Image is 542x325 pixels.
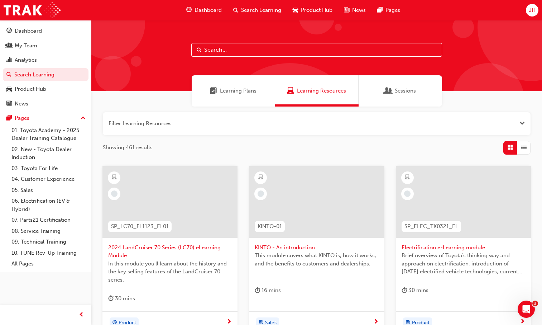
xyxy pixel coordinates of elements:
[344,6,349,15] span: news-icon
[255,244,378,252] span: KINTO - An introduction
[6,72,11,78] span: search-icon
[255,286,260,295] span: duration-icon
[15,100,28,108] div: News
[3,68,88,81] a: Search Learning
[395,87,416,95] span: Sessions
[508,143,513,152] span: Grid
[258,222,282,231] span: KINTO-01
[404,222,458,231] span: SP_ELEC_TK0321_EL
[108,294,135,303] div: 30 mins
[81,114,86,123] span: up-icon
[402,286,407,295] span: duration-icon
[181,3,227,18] a: guage-iconDashboard
[519,119,525,128] button: Open the filter
[197,46,202,54] span: Search
[233,6,238,15] span: search-icon
[9,185,88,196] a: 05. Sales
[405,173,410,182] span: learningResourceType_ELEARNING-icon
[255,286,281,295] div: 16 mins
[359,75,442,107] a: SessionsSessions
[293,6,298,15] span: car-icon
[6,43,12,49] span: people-icon
[6,86,12,93] span: car-icon
[301,6,332,14] span: Product Hub
[3,39,88,52] a: My Team
[6,101,12,107] span: news-icon
[255,251,378,268] span: This module covers what KINTO is, how it works, and the benefits to customers and dealerships.
[9,226,88,237] a: 08. Service Training
[287,87,294,95] span: Learning Resources
[111,190,117,197] span: learningRecordVerb_NONE-icon
[195,6,222,14] span: Dashboard
[402,244,525,252] span: Electrification e-Learning module
[220,87,256,95] span: Learning Plans
[287,3,338,18] a: car-iconProduct Hub
[526,4,538,17] button: JH
[79,311,84,320] span: prev-icon
[191,43,442,57] input: Search...
[258,190,264,197] span: learningRecordVerb_NONE-icon
[9,248,88,259] a: 10. TUNE Rev-Up Training
[338,3,371,18] a: news-iconNews
[9,236,88,248] a: 09. Technical Training
[9,163,88,174] a: 03. Toyota For Life
[9,196,88,215] a: 06. Electrification (EV & Hybrid)
[6,115,12,122] span: pages-icon
[15,114,29,122] div: Pages
[297,87,346,95] span: Learning Resources
[258,173,263,182] span: learningResourceType_ELEARNING-icon
[9,144,88,163] a: 02. New - Toyota Dealer Induction
[9,125,88,144] a: 01. Toyota Academy - 2025 Dealer Training Catalogue
[108,260,232,284] span: In this module you'll learn about the history and the key selling features of the LandCruiser 70 ...
[186,6,192,15] span: guage-icon
[3,83,88,96] a: Product Hub
[352,6,366,14] span: News
[3,97,88,110] a: News
[9,215,88,226] a: 07. Parts21 Certification
[402,286,428,295] div: 30 mins
[3,23,88,112] button: DashboardMy TeamAnalyticsSearch LearningProduct HubNews
[385,6,400,14] span: Pages
[241,6,281,14] span: Search Learning
[385,87,392,95] span: Sessions
[103,143,153,152] span: Showing 461 results
[108,244,232,260] span: 2024 LandCruiser 70 Series (LC70) eLearning Module
[377,6,383,15] span: pages-icon
[404,190,411,197] span: learningRecordVerb_NONE-icon
[111,222,169,231] span: SP_LC70_FL1123_EL01
[108,294,114,303] span: duration-icon
[15,85,46,93] div: Product Hub
[518,301,535,318] iframe: Intercom live chat
[6,28,12,34] span: guage-icon
[402,251,525,276] span: Brief overview of Toyota’s thinking way and approach on electrification, introduction of [DATE] e...
[6,57,12,63] span: chart-icon
[3,53,88,67] a: Analytics
[4,2,61,18] img: Trak
[9,174,88,185] a: 04. Customer Experience
[112,173,117,182] span: learningResourceType_ELEARNING-icon
[275,75,359,107] a: Learning ResourcesLearning Resources
[3,24,88,38] a: Dashboard
[192,75,275,107] a: Learning PlansLearning Plans
[15,27,42,35] div: Dashboard
[9,258,88,269] a: All Pages
[210,87,217,95] span: Learning Plans
[371,3,406,18] a: pages-iconPages
[227,3,287,18] a: search-iconSearch Learning
[521,143,527,152] span: List
[15,42,37,50] div: My Team
[529,6,536,14] span: JH
[3,112,88,125] button: Pages
[15,56,37,64] div: Analytics
[532,301,538,306] span: 2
